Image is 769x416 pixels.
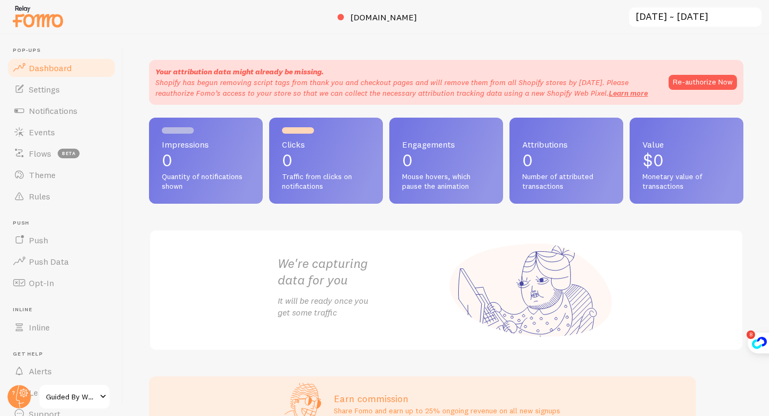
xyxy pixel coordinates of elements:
[155,77,658,98] p: Shopify has begun removing script tags from thank you and checkout pages and will remove them fro...
[282,152,370,169] p: 0
[642,150,664,171] span: $0
[6,100,116,121] a: Notifications
[13,220,116,227] span: Push
[6,79,116,100] a: Settings
[29,170,56,180] span: Theme
[29,84,60,95] span: Settings
[6,121,116,143] a: Events
[282,140,370,149] span: Clicks
[6,143,116,164] a: Flows beta
[29,105,77,116] span: Notifications
[155,67,324,76] strong: Your attribution data might already be missing.
[162,152,250,169] p: 0
[13,306,116,313] span: Inline
[162,172,250,191] span: Quantity of notifications shown
[334,405,560,416] p: Share Fomo and earn up to 25% ongoing revenue on all new signups
[609,88,648,98] a: Learn more
[29,191,50,202] span: Rules
[6,272,116,294] a: Opt-In
[6,360,116,382] a: Alerts
[282,172,370,191] span: Traffic from clicks on notifications
[6,164,116,186] a: Theme
[13,351,116,358] span: Get Help
[402,140,490,149] span: Engagements
[38,384,111,410] a: Guided By Words
[6,186,116,207] a: Rules
[6,251,116,272] a: Push Data
[6,57,116,79] a: Dashboard
[669,75,737,90] button: Re-authorize Now
[29,256,69,267] span: Push Data
[642,140,731,149] span: Value
[162,140,250,149] span: Impressions
[522,152,610,169] p: 0
[58,149,80,158] span: beta
[642,172,731,191] span: Monetary value of transactions
[6,382,116,403] a: Learn
[29,127,55,137] span: Events
[334,392,560,405] h3: Earn commission
[278,255,446,288] h2: We're capturing data for you
[29,148,51,159] span: Flows
[278,295,446,319] p: It will be ready once you get some traffic
[11,3,65,30] img: fomo-relay-logo-orange.svg
[522,140,610,149] span: Attributions
[402,152,490,169] p: 0
[46,390,97,403] span: Guided By Words
[29,235,48,245] span: Push
[29,322,50,333] span: Inline
[29,366,52,376] span: Alerts
[29,278,54,288] span: Opt-In
[6,229,116,251] a: Push
[13,47,116,54] span: Pop-ups
[522,172,610,191] span: Number of attributed transactions
[6,317,116,338] a: Inline
[29,63,72,73] span: Dashboard
[402,172,490,191] span: Mouse hovers, which pause the animation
